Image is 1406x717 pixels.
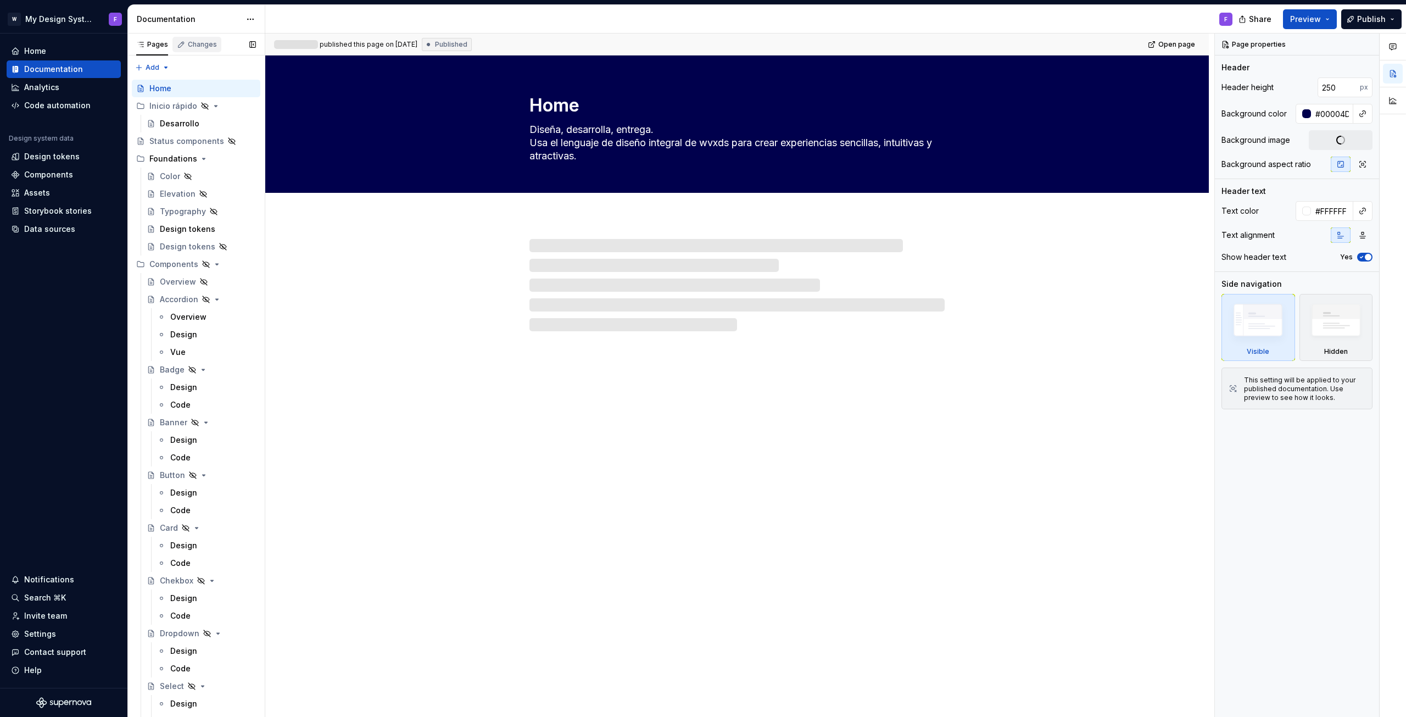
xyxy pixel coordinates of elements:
[132,255,260,273] div: Components
[160,241,215,252] div: Design tokens
[1221,62,1249,73] div: Header
[320,40,417,49] div: published this page on [DATE]
[142,115,260,132] a: Desarrollo
[170,610,191,621] div: Code
[1221,294,1295,361] div: Visible
[149,83,171,94] div: Home
[1145,37,1200,52] a: Open page
[170,593,197,604] div: Design
[8,13,21,26] div: W
[1283,9,1337,29] button: Preview
[142,238,260,255] a: Design tokens
[1221,186,1266,197] div: Header text
[142,203,260,220] a: Typography
[24,46,46,57] div: Home
[160,224,215,235] div: Design tokens
[1249,14,1271,25] span: Share
[170,312,207,323] div: Overview
[153,642,260,660] a: Design
[1311,104,1353,124] input: Auto
[24,64,83,75] div: Documentation
[24,169,73,180] div: Components
[1221,279,1282,290] div: Side navigation
[1311,201,1353,221] input: Auto
[24,610,67,621] div: Invite team
[132,97,260,115] div: Inicio rápido
[7,571,121,588] button: Notifications
[1290,14,1321,25] span: Preview
[1221,82,1274,93] div: Header height
[160,628,199,639] div: Dropdown
[24,205,92,216] div: Storybook stories
[136,40,168,49] div: Pages
[153,431,260,449] a: Design
[2,7,125,31] button: WMy Design SystemF
[1357,14,1386,25] span: Publish
[1244,376,1365,402] div: This setting will be applied to your published documentation. Use preview to see how it looks.
[142,677,260,695] a: Select
[1324,347,1348,356] div: Hidden
[153,343,260,361] a: Vue
[1299,294,1373,361] div: Hidden
[7,643,121,661] button: Contact support
[9,134,74,143] div: Design system data
[1224,15,1228,24] div: F
[149,101,197,112] div: Inicio rápido
[160,417,187,428] div: Banner
[7,202,121,220] a: Storybook stories
[153,537,260,554] a: Design
[170,435,197,446] div: Design
[1341,9,1402,29] button: Publish
[1233,9,1279,29] button: Share
[24,574,74,585] div: Notifications
[24,82,59,93] div: Analytics
[142,572,260,590] a: Chekbox
[142,273,260,291] a: Overview
[24,151,80,162] div: Design tokens
[1158,40,1195,49] span: Open page
[24,647,86,658] div: Contact support
[146,63,159,72] span: Add
[7,148,121,165] a: Design tokens
[1247,347,1269,356] div: Visible
[1221,230,1275,241] div: Text alignment
[170,452,191,463] div: Code
[170,646,197,657] div: Design
[435,40,467,49] span: Published
[160,575,193,586] div: Chekbox
[153,554,260,572] a: Code
[24,224,75,235] div: Data sources
[160,523,178,533] div: Card
[24,592,66,603] div: Search ⌘K
[170,382,197,393] div: Design
[7,220,121,238] a: Data sources
[7,60,121,78] a: Documentation
[153,502,260,519] a: Code
[170,540,197,551] div: Design
[170,505,191,516] div: Code
[114,15,117,24] div: F
[170,663,191,674] div: Code
[160,188,196,199] div: Elevation
[153,379,260,396] a: Design
[170,487,197,498] div: Design
[132,80,260,97] a: Home
[1318,77,1360,97] input: Auto
[1221,108,1287,119] div: Background color
[142,361,260,379] a: Badge
[153,484,260,502] a: Design
[1221,252,1286,263] div: Show header text
[153,607,260,625] a: Code
[160,171,180,182] div: Color
[142,220,260,238] a: Design tokens
[7,184,121,202] a: Assets
[160,364,185,375] div: Badge
[25,14,96,25] div: My Design System
[24,629,56,640] div: Settings
[149,259,198,270] div: Components
[170,347,186,358] div: Vue
[153,695,260,713] a: Design
[153,308,260,326] a: Overview
[1340,253,1353,262] label: Yes
[153,660,260,677] a: Code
